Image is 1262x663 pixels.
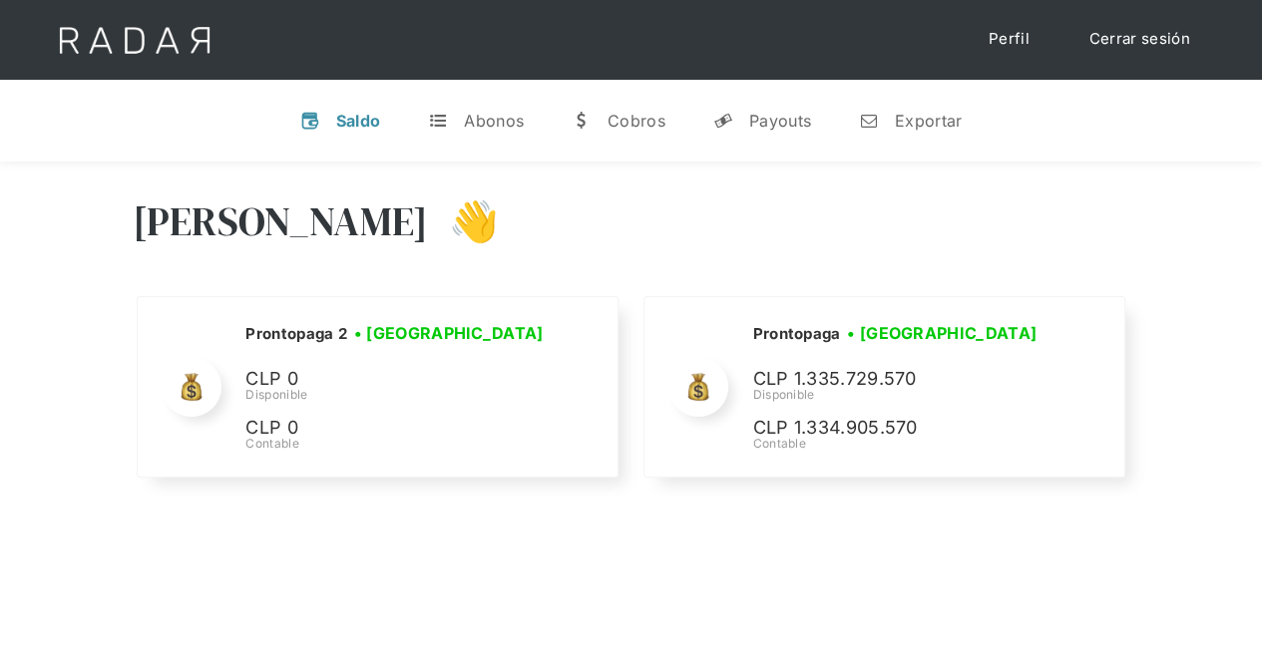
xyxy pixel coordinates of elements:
[752,414,1052,443] p: CLP 1.334.905.570
[245,414,545,443] p: CLP 0
[859,111,879,131] div: n
[245,386,550,404] div: Disponible
[336,111,381,131] div: Saldo
[752,324,840,344] h2: Prontopaga
[752,386,1052,404] div: Disponible
[572,111,592,131] div: w
[752,365,1052,394] p: CLP 1.335.729.570
[300,111,320,131] div: v
[428,196,498,246] h3: 👋
[895,111,962,131] div: Exportar
[749,111,811,131] div: Payouts
[713,111,733,131] div: y
[752,435,1052,453] div: Contable
[428,111,448,131] div: t
[245,324,347,344] h2: Prontopaga 2
[969,20,1050,59] a: Perfil
[1069,20,1210,59] a: Cerrar sesión
[245,365,545,394] p: CLP 0
[133,196,429,246] h3: [PERSON_NAME]
[354,321,544,345] h3: • [GEOGRAPHIC_DATA]
[608,111,665,131] div: Cobros
[245,435,550,453] div: Contable
[464,111,524,131] div: Abonos
[847,321,1037,345] h3: • [GEOGRAPHIC_DATA]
